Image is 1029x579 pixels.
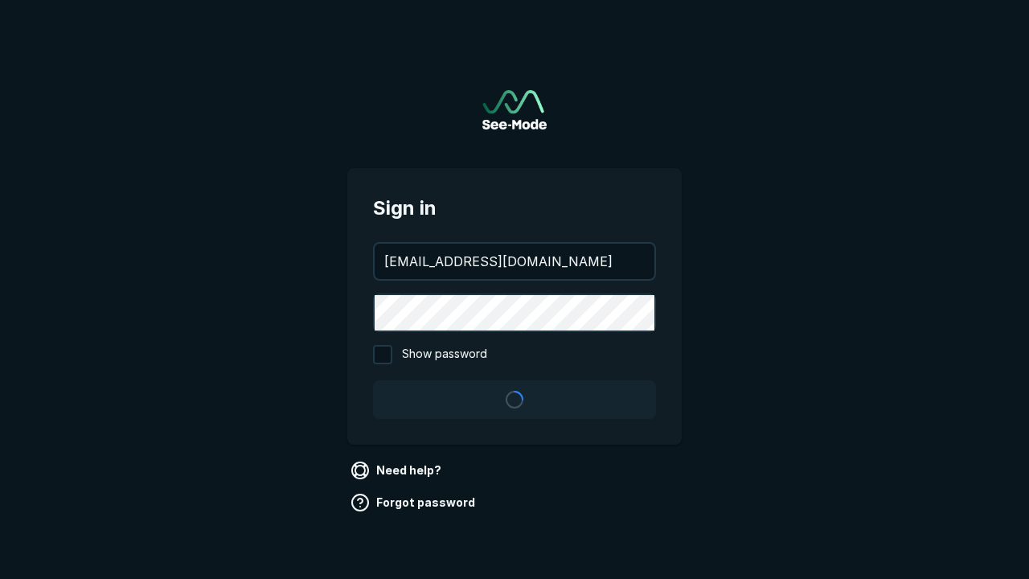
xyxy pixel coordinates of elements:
span: Show password [402,345,487,364]
a: Go to sign in [482,90,547,129]
input: your@email.com [375,244,654,279]
img: See-Mode Logo [482,90,547,129]
span: Sign in [373,194,656,223]
a: Forgot password [347,490,482,515]
a: Need help? [347,458,448,483]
